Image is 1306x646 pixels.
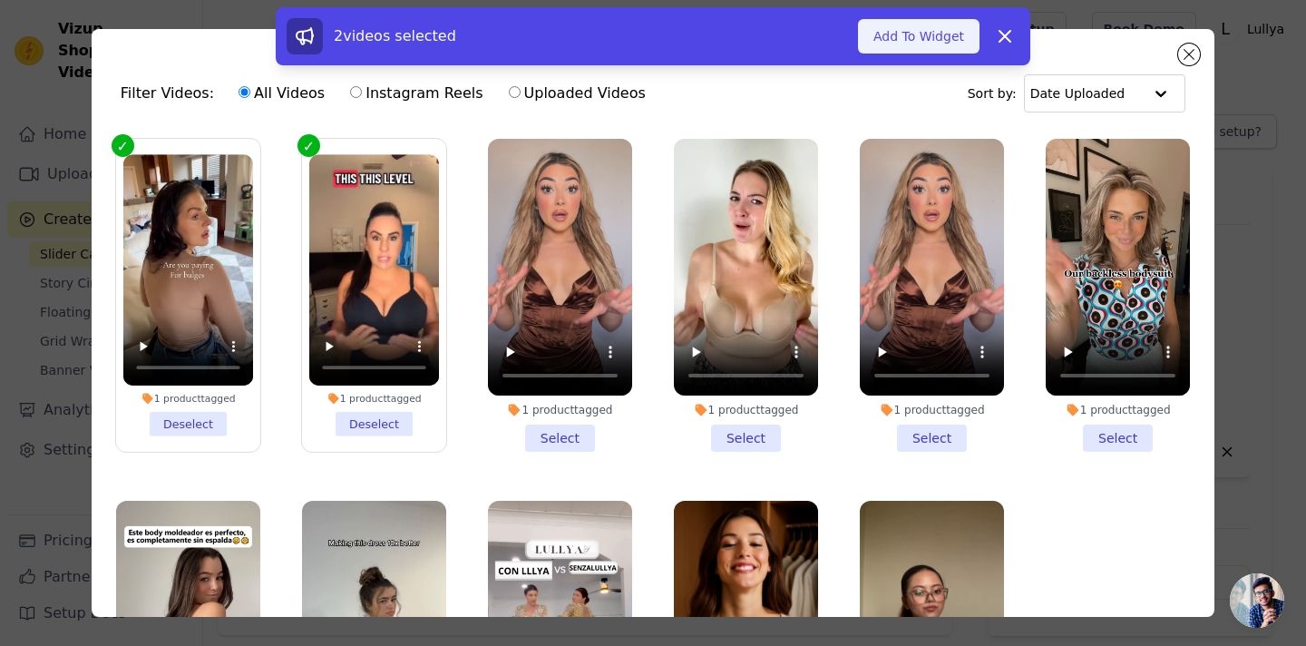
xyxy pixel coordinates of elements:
[121,73,656,114] div: Filter Videos:
[1230,573,1284,628] div: Aprire la chat
[309,392,439,405] div: 1 product tagged
[349,82,483,105] label: Instagram Reels
[238,82,326,105] label: All Videos
[1046,403,1190,417] div: 1 product tagged
[860,403,1004,417] div: 1 product tagged
[123,392,253,405] div: 1 product tagged
[488,403,632,417] div: 1 product tagged
[674,403,818,417] div: 1 product tagged
[334,27,456,44] span: 2 videos selected
[968,74,1186,113] div: Sort by:
[508,82,647,105] label: Uploaded Videos
[858,19,979,54] button: Add To Widget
